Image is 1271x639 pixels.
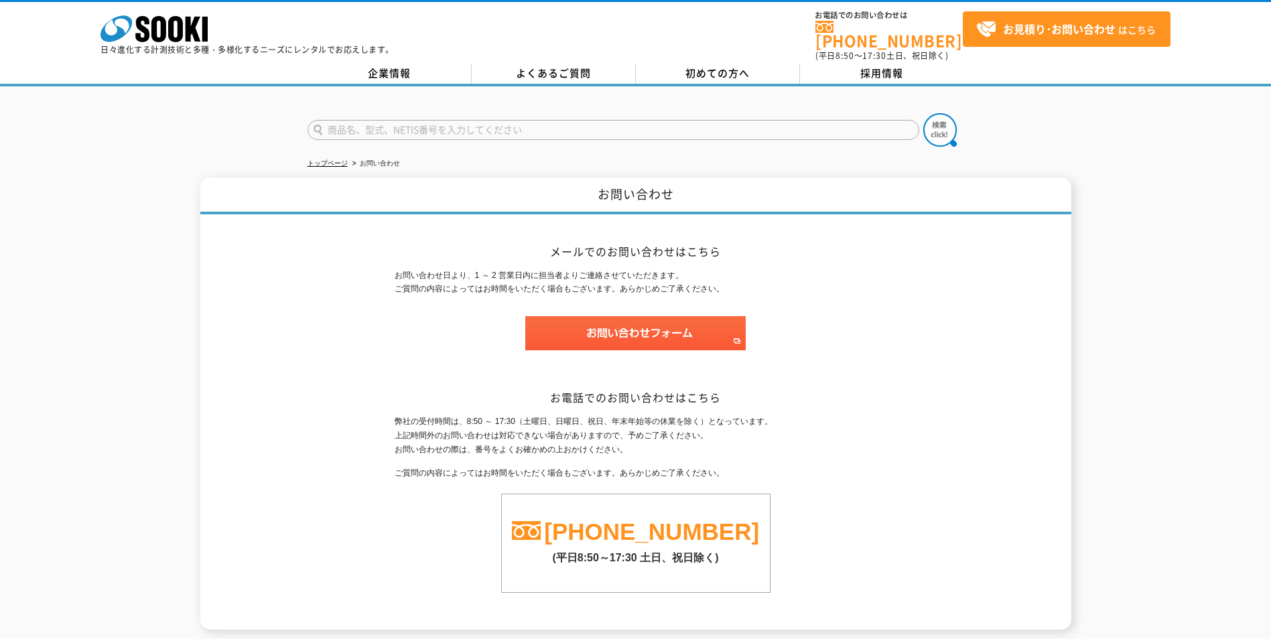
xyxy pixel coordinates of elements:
[472,64,636,84] a: よくあるご質問
[815,50,948,62] span: (平日 ～ 土日、祝日除く)
[308,159,348,167] a: トップページ
[525,338,746,348] a: お問い合わせフォーム
[395,390,877,405] h2: お電話でのお問い合わせはこちら
[963,11,1170,47] a: お見積り･お問い合わせはこちら
[636,64,800,84] a: 初めての方へ
[308,64,472,84] a: 企業情報
[308,120,919,140] input: 商品名、型式、NETIS番号を入力してください
[923,113,957,147] img: btn_search.png
[200,177,1071,214] h1: お問い合わせ
[101,46,394,54] p: 日々進化する計測技術と多種・多様化するニーズにレンタルでお応えします。
[815,21,963,48] a: [PHONE_NUMBER]
[525,316,746,350] img: お問い合わせフォーム
[395,466,877,480] p: ご質問の内容によってはお時間をいただく場合もございます。あらかじめご了承ください。
[685,66,750,80] span: 初めての方へ
[976,19,1156,40] span: はこちら
[544,518,759,545] a: [PHONE_NUMBER]
[835,50,854,62] span: 8:50
[502,545,770,565] p: (平日8:50～17:30 土日、祝日除く)
[350,157,400,171] li: お問い合わせ
[815,11,963,19] span: お電話でのお問い合わせは
[395,269,877,297] p: お問い合わせ日より、1 ～ 2 営業日内に担当者よりご連絡させていただきます。 ご質問の内容によってはお時間をいただく場合もございます。あらかじめご了承ください。
[395,415,877,456] p: 弊社の受付時間は、8:50 ～ 17:30（土曜日、日曜日、祝日、年末年始等の休業を除く）となっています。 上記時間外のお問い合わせは対応できない場合がありますので、予めご了承ください。 お問い...
[862,50,886,62] span: 17:30
[1003,21,1116,37] strong: お見積り･お問い合わせ
[395,244,877,259] h2: メールでのお問い合わせはこちら
[800,64,964,84] a: 採用情報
